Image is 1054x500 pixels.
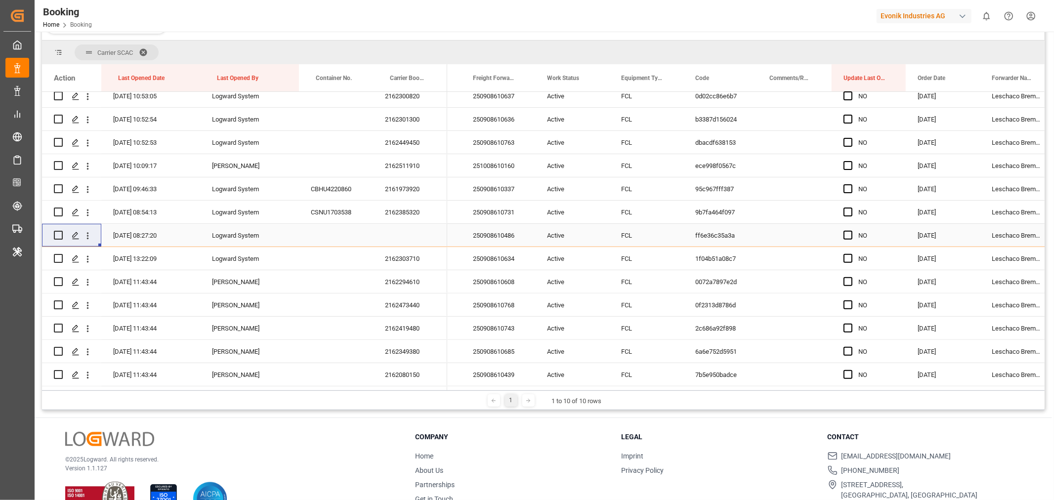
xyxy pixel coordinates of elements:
[101,386,200,409] div: [DATE] 11:43:44
[906,247,980,270] div: [DATE]
[535,224,609,247] div: Active
[200,224,299,247] div: Logward System
[858,224,894,247] div: NO
[906,340,980,363] div: [DATE]
[101,201,200,223] div: [DATE] 08:54:13
[906,154,980,177] div: [DATE]
[118,75,165,82] span: Last Opened Date
[43,4,92,19] div: Booking
[769,75,811,82] span: Comments/Remarks
[906,177,980,200] div: [DATE]
[461,131,535,154] div: 250908610763
[461,201,535,223] div: 250908610731
[980,84,1054,107] div: Leschaco Bremen
[980,108,1054,130] div: Leschaco Bremen
[843,75,885,82] span: Update Last Opened By
[609,247,683,270] div: FCL
[980,154,1054,177] div: Leschaco Bremen
[217,75,258,82] span: Last Opened By
[609,108,683,130] div: FCL
[461,224,535,247] div: 250908610486
[535,363,609,386] div: Active
[535,108,609,130] div: Active
[101,154,200,177] div: [DATE] 10:09:17
[461,340,535,363] div: 250908610685
[858,108,894,131] div: NO
[858,178,894,201] div: NO
[461,293,535,316] div: 250908610768
[42,84,447,108] div: Press SPACE to select this row.
[683,201,758,223] div: 9b7fa464f097
[101,270,200,293] div: [DATE] 11:43:44
[858,248,894,270] div: NO
[535,84,609,107] div: Active
[858,317,894,340] div: NO
[858,85,894,108] div: NO
[43,21,59,28] a: Home
[373,317,447,339] div: 2162419480
[42,131,447,154] div: Press SPACE to select this row.
[547,75,579,82] span: Work Status
[906,224,980,247] div: [DATE]
[373,84,447,107] div: 2162300820
[621,432,815,442] h3: Legal
[906,108,980,130] div: [DATE]
[42,270,447,293] div: Press SPACE to select this row.
[200,84,299,107] div: Logward System
[621,452,643,460] a: Imprint
[461,386,535,409] div: 250908610751
[609,84,683,107] div: FCL
[906,317,980,339] div: [DATE]
[535,317,609,339] div: Active
[980,340,1054,363] div: Leschaco Bremen
[373,154,447,177] div: 2162511910
[535,177,609,200] div: Active
[683,154,758,177] div: ece998f0567c
[461,177,535,200] div: 250908610337
[461,154,535,177] div: 251008610160
[42,340,447,363] div: Press SPACE to select this row.
[101,247,200,270] div: [DATE] 13:22:09
[906,270,980,293] div: [DATE]
[842,465,900,476] span: [PHONE_NUMBER]
[415,466,443,474] a: About Us
[552,396,602,406] div: 1 to 10 of 10 rows
[42,386,447,410] div: Press SPACE to select this row.
[609,224,683,247] div: FCL
[695,75,709,82] span: Code
[842,451,951,461] span: [EMAIL_ADDRESS][DOMAIN_NAME]
[200,154,299,177] div: [PERSON_NAME]
[683,293,758,316] div: 0f2313d8786d
[828,432,1021,442] h3: Contact
[200,247,299,270] div: Logward System
[461,270,535,293] div: 250908610608
[415,452,433,460] a: Home
[461,317,535,339] div: 250908610743
[42,224,447,247] div: Press SPACE to select this row.
[683,108,758,130] div: b3387d156024
[609,363,683,386] div: FCL
[683,317,758,339] div: 2c686a92f898
[609,293,683,316] div: FCL
[461,108,535,130] div: 250908610636
[101,293,200,316] div: [DATE] 11:43:44
[65,464,390,473] p: Version 1.1.127
[299,177,373,200] div: CBHU4220860
[65,432,154,446] img: Logward Logo
[42,108,447,131] div: Press SPACE to select this row.
[101,177,200,200] div: [DATE] 09:46:33
[200,293,299,316] div: [PERSON_NAME]
[535,386,609,409] div: Active
[980,386,1054,409] div: Leschaco Bremen
[980,270,1054,293] div: Leschaco Bremen
[683,340,758,363] div: 6a6e752d5951
[461,363,535,386] div: 250908610439
[200,270,299,293] div: [PERSON_NAME]
[980,247,1054,270] div: Leschaco Bremen
[858,294,894,317] div: NO
[877,6,975,25] button: Evonik Industries AG
[980,131,1054,154] div: Leschaco Bremen
[609,177,683,200] div: FCL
